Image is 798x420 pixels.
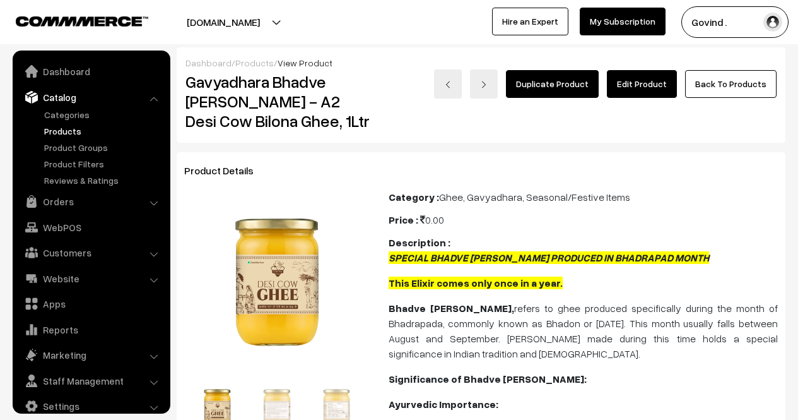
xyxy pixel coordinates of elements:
[16,16,148,26] img: COMMMERCE
[143,6,304,38] button: [DOMAIN_NAME]
[16,318,166,341] a: Reports
[389,373,587,385] b: Significance of Bhadve [PERSON_NAME]:
[41,108,166,121] a: Categories
[185,72,370,131] h2: Gavyadhara Bhadve [PERSON_NAME] - A2 Desi Cow Bilona Ghee, 1Ltr
[41,141,166,154] a: Product Groups
[389,251,709,264] i: SPECIAL BHADVE [PERSON_NAME] PRODUCED IN BHADRAPAD MONTH
[389,301,778,361] p: refers to ghee produced specifically during the month of Bhadrapada, commonly known as Bhadon or ...
[389,277,563,289] b: This Elixir comes only once in a year.
[16,267,166,290] a: Website
[16,13,126,28] a: COMMMERCE
[16,395,166,417] a: Settings
[685,70,777,98] a: Back To Products
[580,8,666,35] a: My Subscription
[41,124,166,138] a: Products
[184,164,269,177] span: Product Details
[763,13,782,32] img: user
[506,70,599,98] a: Duplicate Product
[480,81,488,88] img: right-arrow.png
[389,302,514,315] b: Bhadve [PERSON_NAME],
[389,191,439,203] b: Category :
[41,174,166,187] a: Reviews & Ratings
[235,57,274,68] a: Products
[16,86,166,109] a: Catalog
[16,344,166,366] a: Marketing
[389,236,450,249] b: Description :
[185,57,232,68] a: Dashboard
[389,189,778,205] div: Ghee, Gavyadhara, Seasonal/Festive Items
[41,157,166,171] a: Product Filters
[16,241,166,264] a: Customers
[16,60,166,83] a: Dashboard
[16,216,166,239] a: WebPOS
[189,195,365,370] img: 17248384569046Gavyadhara-Bilona-Cow-Ghee-1-ltr.png
[389,212,778,227] div: 0.00
[278,57,332,68] span: View Product
[681,6,789,38] button: Govind .
[185,56,777,69] div: / /
[444,81,452,88] img: left-arrow.png
[607,70,677,98] a: Edit Product
[492,8,568,35] a: Hire an Expert
[16,190,166,213] a: Orders
[16,369,166,392] a: Staff Management
[389,398,498,411] b: Ayurvedic Importance:
[16,292,166,315] a: Apps
[389,213,418,226] b: Price :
